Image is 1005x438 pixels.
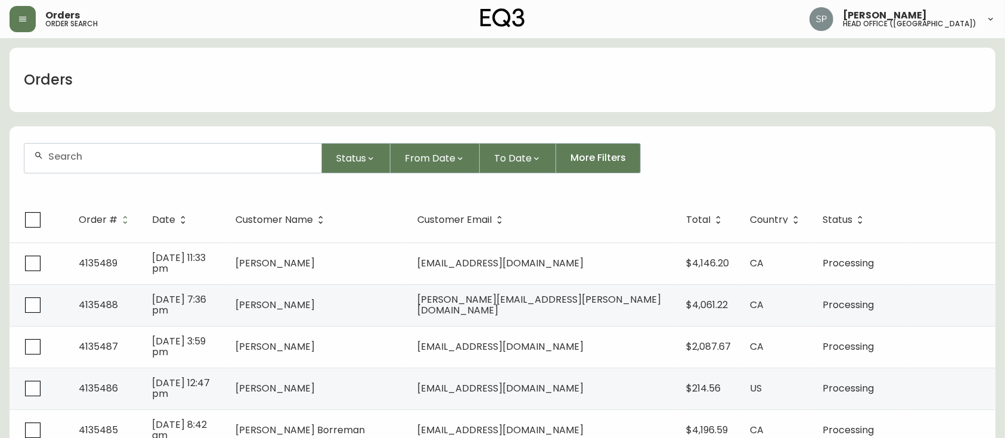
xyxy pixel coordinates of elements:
[336,151,366,166] span: Status
[823,298,874,312] span: Processing
[405,151,455,166] span: From Date
[152,334,206,359] span: [DATE] 3:59 pm
[417,340,584,353] span: [EMAIL_ADDRESS][DOMAIN_NAME]
[823,216,852,223] span: Status
[823,423,874,437] span: Processing
[843,20,976,27] h5: head office ([GEOGRAPHIC_DATA])
[556,143,641,173] button: More Filters
[45,20,98,27] h5: order search
[79,256,117,270] span: 4135489
[48,151,312,162] input: Search
[823,381,874,395] span: Processing
[686,381,721,395] span: $214.56
[686,340,731,353] span: $2,087.67
[750,215,804,225] span: Country
[809,7,833,31] img: 0cb179e7bf3690758a1aaa5f0aafa0b4
[686,423,728,437] span: $4,196.59
[79,216,117,223] span: Order #
[750,256,764,270] span: CA
[417,215,507,225] span: Customer Email
[417,293,661,317] span: [PERSON_NAME][EMAIL_ADDRESS][PERSON_NAME][DOMAIN_NAME]
[45,11,80,20] span: Orders
[152,376,210,400] span: [DATE] 12:47 pm
[79,423,118,437] span: 4135485
[152,293,206,317] span: [DATE] 7:36 pm
[494,151,532,166] span: To Date
[570,151,626,164] span: More Filters
[235,340,315,353] span: [PERSON_NAME]
[322,143,390,173] button: Status
[750,381,762,395] span: US
[79,215,133,225] span: Order #
[235,216,313,223] span: Customer Name
[417,381,584,395] span: [EMAIL_ADDRESS][DOMAIN_NAME]
[480,8,525,27] img: logo
[750,298,764,312] span: CA
[79,340,118,353] span: 4135487
[235,298,315,312] span: [PERSON_NAME]
[686,256,729,270] span: $4,146.20
[235,256,315,270] span: [PERSON_NAME]
[843,11,927,20] span: [PERSON_NAME]
[417,216,492,223] span: Customer Email
[79,381,118,395] span: 4135486
[823,256,874,270] span: Processing
[750,423,764,437] span: CA
[152,216,175,223] span: Date
[750,340,764,353] span: CA
[390,143,480,173] button: From Date
[417,256,584,270] span: [EMAIL_ADDRESS][DOMAIN_NAME]
[750,216,788,223] span: Country
[235,381,315,395] span: [PERSON_NAME]
[79,298,118,312] span: 4135488
[686,298,728,312] span: $4,061.22
[823,215,868,225] span: Status
[480,143,556,173] button: To Date
[235,423,365,437] span: [PERSON_NAME] Borreman
[417,423,584,437] span: [EMAIL_ADDRESS][DOMAIN_NAME]
[152,215,191,225] span: Date
[24,70,73,90] h1: Orders
[235,215,328,225] span: Customer Name
[152,251,206,275] span: [DATE] 11:33 pm
[686,216,711,223] span: Total
[686,215,726,225] span: Total
[823,340,874,353] span: Processing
